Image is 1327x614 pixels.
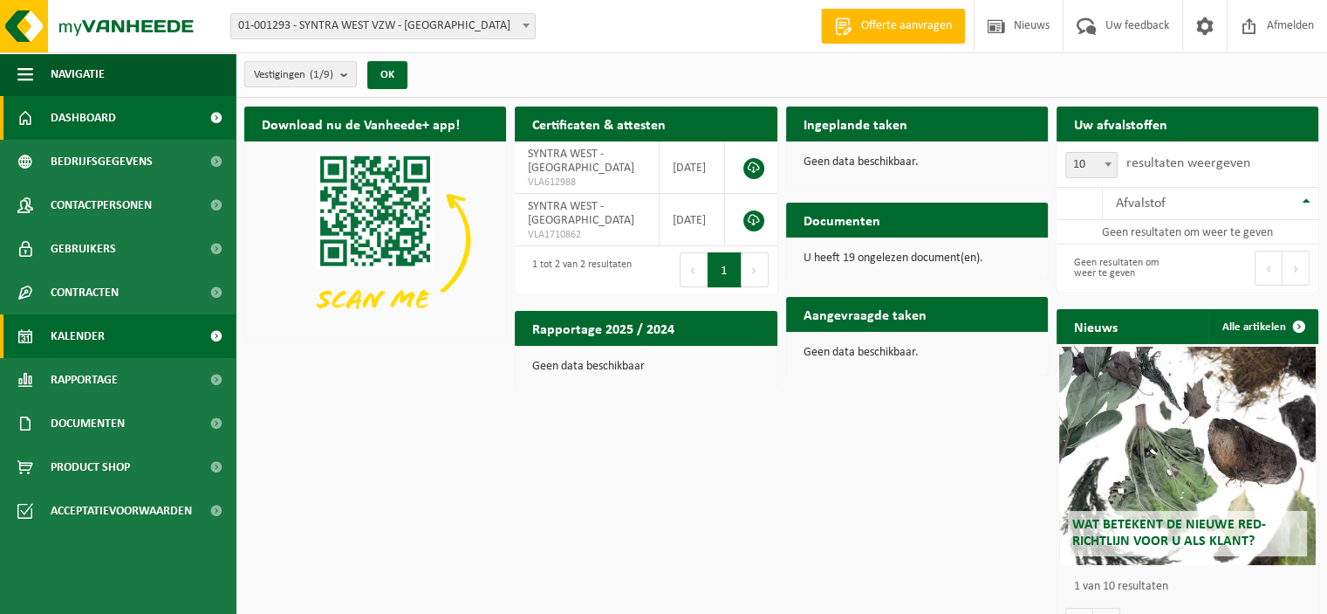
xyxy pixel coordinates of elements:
[804,252,1030,265] p: U heeft 19 ongelezen document(en).
[51,314,105,358] span: Kalender
[680,252,708,287] button: Previous
[244,141,506,338] img: Download de VHEPlus App
[528,200,634,227] span: SYNTRA WEST - [GEOGRAPHIC_DATA]
[244,107,477,141] h2: Download nu de Vanheede+ app!
[1065,249,1179,287] div: Geen resultaten om weer te geven
[515,311,692,345] h2: Rapportage 2025 / 2024
[532,361,759,373] p: Geen data beschikbaar
[231,14,535,38] span: 01-001293 - SYNTRA WEST VZW - SINT-MICHIELS
[1057,309,1135,343] h2: Nieuws
[786,203,898,237] h2: Documenten
[1072,518,1266,548] span: Wat betekent de nieuwe RED-richtlijn voor u als klant?
[51,227,116,271] span: Gebruikers
[821,9,965,44] a: Offerte aanvragen
[528,228,646,242] span: VLA1710862
[51,183,152,227] span: Contactpersonen
[1057,220,1318,245] td: Geen resultaten om weer te geven
[857,17,956,35] span: Offerte aanvragen
[804,347,1030,359] p: Geen data beschikbaar.
[51,358,118,402] span: Rapportage
[51,402,125,445] span: Documenten
[51,96,116,140] span: Dashboard
[660,141,725,194] td: [DATE]
[660,194,725,246] td: [DATE]
[1059,347,1316,565] a: Wat betekent de nieuwe RED-richtlijn voor u als klant?
[523,251,632,289] div: 1 tot 2 van 2 resultaten
[786,297,944,331] h2: Aangevraagde taken
[1116,197,1166,210] span: Afvalstof
[708,252,742,287] button: 1
[528,148,634,175] span: SYNTRA WEST - [GEOGRAPHIC_DATA]
[230,13,536,39] span: 01-001293 - SYNTRA WEST VZW - SINT-MICHIELS
[1283,251,1310,286] button: Next
[515,107,683,141] h2: Certificaten & attesten
[1126,156,1250,170] label: resultaten weergeven
[1066,153,1117,177] span: 10
[647,345,776,380] a: Bekijk rapportage
[528,176,646,190] span: VLA612988
[244,61,357,87] button: Vestigingen(1/9)
[310,69,333,80] count: (1/9)
[51,489,192,533] span: Acceptatievoorwaarden
[367,61,407,89] button: OK
[1057,107,1185,141] h2: Uw afvalstoffen
[804,156,1030,169] p: Geen data beschikbaar.
[51,140,153,183] span: Bedrijfsgegevens
[1074,581,1310,593] p: 1 van 10 resultaten
[51,271,119,314] span: Contracten
[254,62,333,88] span: Vestigingen
[1208,309,1317,344] a: Alle artikelen
[51,52,105,96] span: Navigatie
[786,107,925,141] h2: Ingeplande taken
[51,445,130,489] span: Product Shop
[1065,152,1118,178] span: 10
[742,252,769,287] button: Next
[1255,251,1283,286] button: Previous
